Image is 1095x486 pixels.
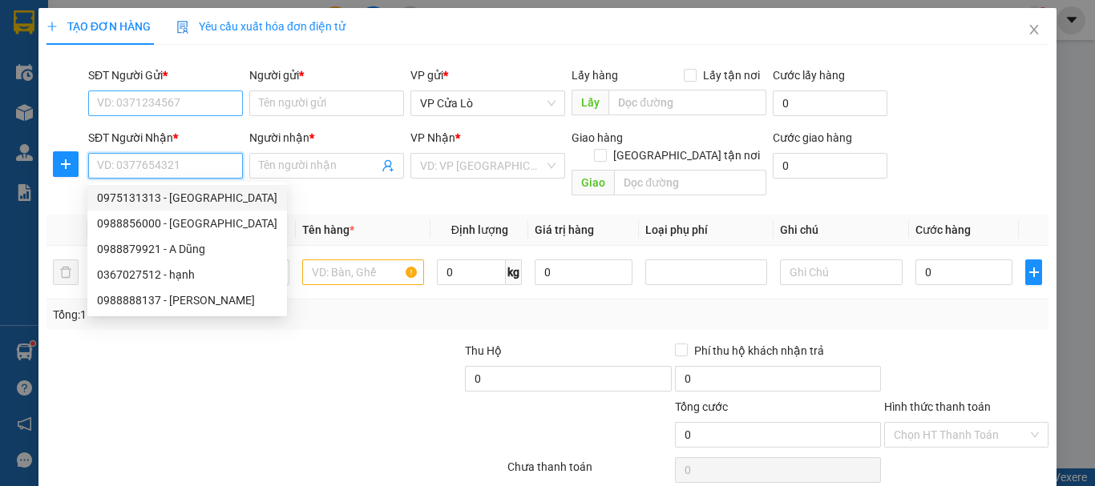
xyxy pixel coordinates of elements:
img: icon [176,21,189,34]
span: VP Cửa Lò [420,91,556,115]
span: kg [506,259,522,285]
span: Giá trị hàng [535,223,594,236]
input: Ghi Chú [780,259,902,285]
button: Close [1012,8,1057,53]
span: Tổng cước [675,400,728,413]
span: Lấy hàng [572,69,618,82]
div: 0988856000 - [GEOGRAPHIC_DATA] [97,215,277,232]
div: 0975131313 - DUNG SƠN [87,185,287,211]
input: Cước lấy hàng [773,90,887,116]
span: Cước hàng [915,223,971,236]
input: Cước giao hàng [773,153,887,179]
input: Dọc đường [608,90,766,115]
li: [PERSON_NAME], [PERSON_NAME] [150,39,670,59]
div: 0367027512 - hạnh [97,266,277,283]
label: Hình thức thanh toán [884,400,991,413]
div: 0988856000 - Sang Trang [87,211,287,236]
input: 0 [535,259,632,285]
div: SĐT Người Gửi [88,66,243,84]
button: delete [53,259,79,285]
div: Chưa thanh toán [506,458,673,486]
span: Lấy tận nơi [697,66,766,84]
label: Cước giao hàng [773,131,852,144]
label: Cước lấy hàng [773,69,845,82]
div: Người nhận [249,129,404,147]
div: SĐT Người Nhận [88,129,243,147]
span: Thu Hộ [465,344,502,357]
div: Tổng: 1 [53,306,424,323]
div: 0988888137 - anh Phúc [87,287,287,313]
span: plus [46,21,58,32]
button: plus [1025,259,1042,285]
th: Loại phụ phí [639,215,774,246]
span: VP Nhận [410,131,455,144]
div: 0988888137 - [PERSON_NAME] [97,291,277,309]
div: 0988879921 - A Dũng [87,236,287,262]
div: 0367027512 - hạnh [87,262,287,287]
span: plus [1026,266,1041,279]
button: plus [53,151,79,177]
div: VP gửi [410,66,565,84]
th: Ghi chú [774,215,908,246]
img: logo.jpg [20,20,100,100]
b: GỬI : VP Cửa Lò [20,116,178,143]
div: 0988879921 - A Dũng [97,240,277,258]
li: Hotline: 02386655777, 02462925925, 0944789456 [150,59,670,79]
div: 0975131313 - [GEOGRAPHIC_DATA] [97,189,277,207]
div: Người gửi [249,66,404,84]
span: Giao [572,170,614,195]
span: Định lượng [451,223,508,236]
span: close [1028,23,1040,36]
span: Yêu cầu xuất hóa đơn điện tử [176,20,345,33]
span: [GEOGRAPHIC_DATA] tận nơi [607,147,766,164]
span: TẠO ĐƠN HÀNG [46,20,151,33]
span: plus [54,158,78,171]
span: Phí thu hộ khách nhận trả [688,342,830,359]
span: Tên hàng [302,223,354,236]
span: user-add [382,159,394,172]
span: Giao hàng [572,131,623,144]
input: VD: Bàn, Ghế [302,259,424,285]
input: Dọc đường [614,170,766,195]
span: Lấy [572,90,608,115]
